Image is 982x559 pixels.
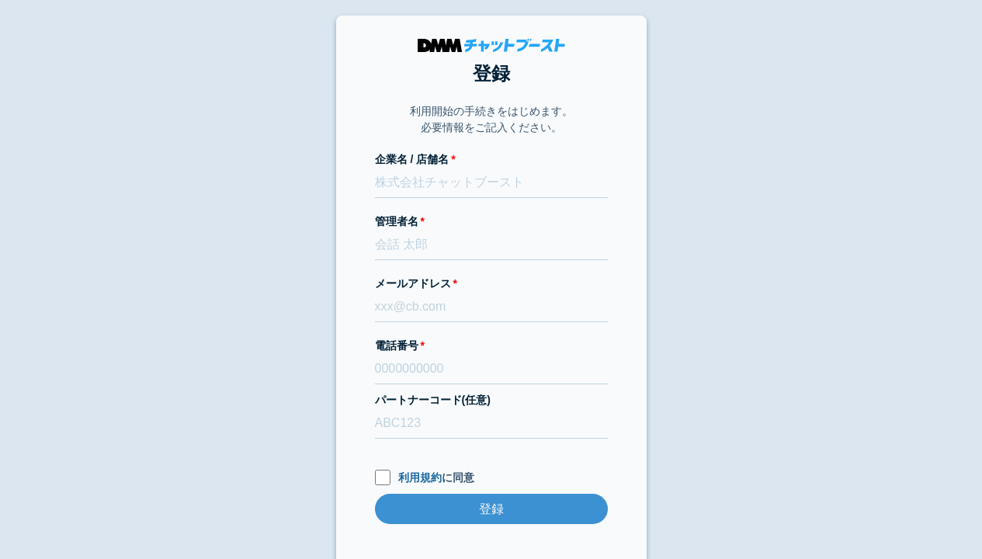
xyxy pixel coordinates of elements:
[375,168,608,198] input: 株式会社チャットブースト
[375,470,390,485] input: 利用規約に同意
[398,471,442,484] a: 利用規約
[375,214,608,230] label: 管理者名
[375,338,608,354] label: 電話番号
[375,392,608,408] label: パートナーコード(任意)
[375,470,608,486] label: に同意
[375,408,608,439] input: ABC123
[410,103,573,136] p: 利用開始の手続きをはじめます。 必要情報をご記入ください。
[418,39,565,52] img: DMMチャットブースト
[375,230,608,260] input: 会話 太郎
[375,276,608,292] label: メールアドレス
[375,60,608,88] h1: 登録
[375,151,608,168] label: 企業名 / 店舗名
[375,292,608,322] input: xxx@cb.com
[375,494,608,524] input: 登録
[375,354,608,384] input: 0000000000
